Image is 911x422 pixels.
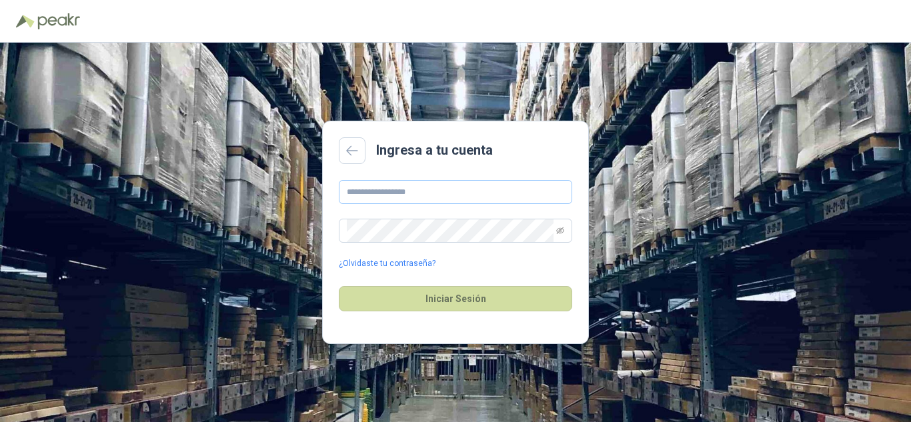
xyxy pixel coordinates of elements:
h2: Ingresa a tu cuenta [376,140,493,161]
button: Iniciar Sesión [339,286,572,311]
img: Peakr [37,13,80,29]
span: eye-invisible [556,227,564,235]
img: Logo [16,15,35,28]
a: ¿Olvidaste tu contraseña? [339,257,435,270]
